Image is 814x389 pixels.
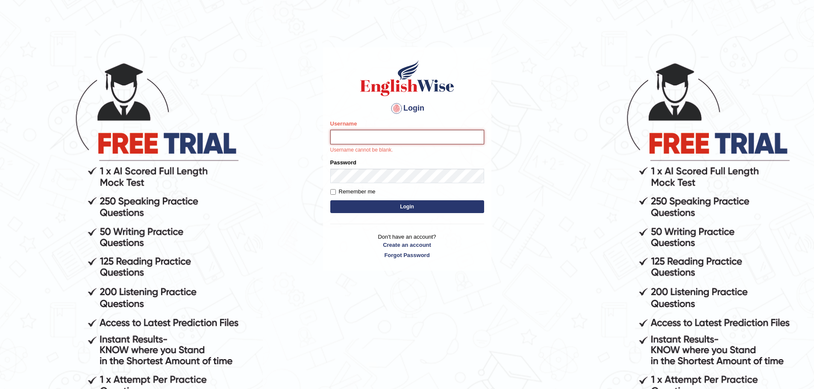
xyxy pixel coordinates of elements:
[330,189,336,195] input: Remember me
[330,120,357,128] label: Username
[330,158,356,167] label: Password
[330,187,376,196] label: Remember me
[330,241,484,249] a: Create an account
[330,233,484,259] p: Don't have an account?
[330,102,484,115] h4: Login
[330,251,484,259] a: Forgot Password
[330,146,484,154] p: Username cannot be blank.
[359,59,456,97] img: Logo of English Wise sign in for intelligent practice with AI
[330,200,484,213] button: Login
